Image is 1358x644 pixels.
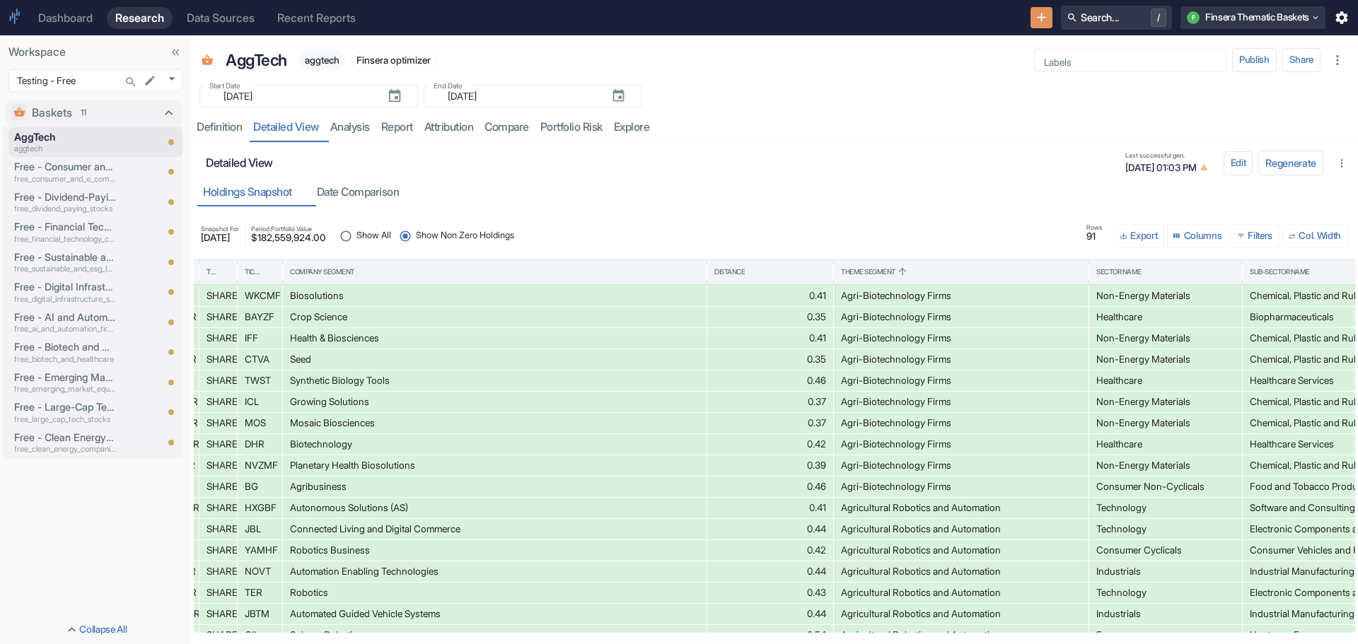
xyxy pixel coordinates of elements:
[290,349,700,370] div: Seed
[714,476,826,497] div: 0.46
[1096,561,1235,582] div: Industrials
[1096,328,1235,349] div: Non-Energy Materials
[356,229,391,242] span: Show All
[115,11,164,25] div: Research
[290,392,700,412] div: Growing Solutions
[245,286,275,306] div: WKCMF
[207,519,230,539] div: SHARE
[201,226,239,232] span: Snapshot For
[245,604,275,624] div: JBTM
[245,349,275,370] div: CTVA
[841,267,895,277] div: Theme Segment
[14,219,116,245] a: Free - Financial Technology Companiesfree_financial_technology_companies
[1096,582,1235,603] div: Technology
[76,107,91,119] span: 11
[841,498,1081,518] div: Agricultural Robotics and Automation
[14,233,116,245] p: free_financial_technology_companies
[479,113,535,142] a: compare
[535,113,608,142] a: Portfolio Risk
[166,42,185,62] button: Collapse Sidebar
[1096,455,1235,476] div: Non-Energy Materials
[1180,6,1325,29] button: FFinsera Thematic Baskets
[290,519,700,539] div: Connected Living and Digital Commerce
[207,267,216,277] div: Type
[14,279,116,295] p: Free - Digital Infrastructure Stocks
[841,286,1081,306] div: Agri-Biotechnology Firms
[290,476,700,497] div: Agribusiness
[14,339,116,365] a: Free - Biotech and Healthcarefree_biotech_and_healthcare
[207,540,230,561] div: SHARE
[1250,267,1310,277] div: Sub-Sector Name
[206,156,1117,170] h6: Detailed View
[245,328,275,349] div: IFF
[290,307,700,327] div: Crop Science
[14,203,116,215] p: free_dividend_paying_stocks
[245,434,275,455] div: DHR
[207,476,230,497] div: SHARE
[1258,151,1323,175] button: Regenerate
[416,229,514,242] span: Show Non Zero Holdings
[14,399,116,415] p: Free - Large-Cap Tech Stocks
[290,370,700,391] div: Synthetic Biology Tools
[1096,286,1235,306] div: Non-Energy Materials
[14,339,116,355] p: Free - Biotech and Healthcare
[1187,11,1200,24] div: F
[14,279,116,305] a: Free - Digital Infrastructure Stocksfree_digital_infrastructure_stocks
[207,455,230,476] div: SHARE
[1096,476,1235,497] div: Consumer Non-Cyclicals
[841,519,1081,539] div: Agricultural Robotics and Automation
[1096,519,1235,539] div: Technology
[245,370,275,391] div: TWST
[140,71,160,90] button: edit
[1061,6,1172,30] button: Search.../
[14,310,116,325] p: Free - AI and Automation Firms
[1086,224,1103,230] span: Rows
[14,430,116,455] a: Free - Clean Energy Companiesfree_clean_energy_companies
[197,120,242,134] div: Definition
[841,582,1081,603] div: Agricultural Robotics and Automation
[207,392,230,412] div: SHARE
[32,105,72,122] p: Baskets
[376,113,419,142] a: report
[207,370,230,391] div: SHARE
[245,455,275,476] div: NVZMF
[714,604,826,624] div: 0.44
[714,540,826,561] div: 0.42
[325,113,376,142] a: analysis
[745,265,758,278] button: Sort
[8,69,182,92] div: Testing - Free
[207,349,230,370] div: SHARE
[1096,370,1235,391] div: Healthcare
[290,498,700,518] div: Autonomous Solutions (AS)
[1282,224,1348,248] button: Col. Width
[841,561,1081,582] div: Agricultural Robotics and Automation
[245,392,275,412] div: ICL
[222,45,291,76] div: AggTech
[1096,267,1142,277] div: Sector Name
[714,519,826,539] div: 0.44
[841,413,1081,433] div: Agri-Biotechnology Firms
[245,498,275,518] div: HXGBF
[251,233,326,243] span: $ 182,559,924.00
[245,561,275,582] div: NOVT
[352,54,436,66] span: Finsera optimizer
[14,219,116,235] p: Free - Financial Technology Companies
[8,44,182,61] p: Workspace
[187,11,255,25] div: Data Sources
[245,476,275,497] div: BG
[1096,307,1235,327] div: Healthcare
[299,54,345,66] span: aggtech
[203,185,292,199] div: Holdings Snapshot
[207,286,230,306] div: SHARE
[1096,540,1235,561] div: Consumer Cyclicals
[1231,224,1279,248] button: Show filters
[1311,265,1323,278] button: Sort
[290,267,354,277] div: Company Segment
[1031,7,1052,29] button: New Resource
[608,113,656,142] a: Explore
[245,413,275,433] div: MOS
[290,561,700,582] div: Automation Enabling Technologies
[419,113,480,142] a: attribution
[6,100,182,126] div: Baskets11
[714,370,826,391] div: 0.46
